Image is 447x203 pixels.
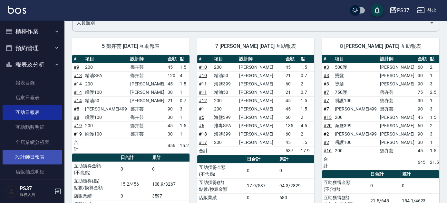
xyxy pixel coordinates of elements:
td: 排毒SPA [212,121,238,130]
td: 精油50 [212,88,238,96]
td: 精油50 [212,71,238,80]
td: 0 [369,178,400,193]
a: #19 [74,123,82,128]
button: Open [427,18,437,28]
td: 21.5 [428,155,441,170]
td: 30 [416,71,428,80]
td: 45 [284,138,299,146]
td: 1.5 [428,146,441,155]
a: #5 [199,115,204,120]
td: [PERSON_NAME] [238,121,284,130]
td: 45 [166,121,178,130]
td: 500護 [333,63,378,71]
td: 3597 [151,192,189,200]
td: 645 [416,155,428,170]
th: 累計 [151,154,189,162]
td: 海鹽399 [333,121,378,130]
td: 燙髮 [333,71,378,80]
td: 瞬護100 [83,88,129,96]
a: #3 [324,81,329,86]
table: a dense table [72,55,190,154]
td: [PERSON_NAME] [129,96,166,105]
td: 108.9/3267 [151,177,189,192]
td: 60 [284,80,299,88]
a: 互助日報表 [3,105,62,120]
a: 全店業績分析表 [3,135,62,150]
td: 750護 [333,88,378,96]
td: 2.5 [428,88,441,96]
td: 60 [284,130,299,138]
th: 金額 [284,55,299,63]
a: 報表目錄 [3,75,62,90]
td: 合計 [322,155,333,170]
a: #7 [324,90,329,95]
td: 互助獲得金額 (不含點) [322,178,369,193]
td: 鄧卉芸 [129,71,166,80]
a: #3 [324,73,329,78]
a: #9 [74,65,79,70]
td: 45 [166,80,178,88]
td: 1.5 [428,113,441,121]
img: Logo [8,6,26,14]
td: 1 [178,88,190,96]
th: 金額 [416,55,428,63]
td: 200 [83,121,129,130]
td: [PERSON_NAME] [378,113,416,121]
a: #1 [199,106,204,111]
td: 94.3/2829 [278,178,314,193]
a: #12 [199,98,207,103]
td: 1.5 [299,138,314,146]
a: 互助點數明細 [3,120,62,135]
td: [PERSON_NAME] [238,71,284,80]
td: [PERSON_NAME] [238,113,284,121]
table: a dense table [197,55,315,155]
th: 點 [299,55,314,63]
td: 1 [428,138,441,146]
td: 200 [212,138,238,146]
td: [PERSON_NAME] [238,63,284,71]
td: 互助獲得(點) 點數/換算金額 [72,177,119,192]
button: save [371,4,384,17]
td: 200 [83,80,129,88]
td: 0.7 [178,96,190,105]
th: 日合計 [245,155,278,163]
td: [PERSON_NAME]499 [333,130,378,138]
h5: PS37 [20,185,53,192]
button: 預約管理 [3,40,62,57]
td: [PERSON_NAME] [129,80,166,88]
td: 30 [416,138,428,146]
td: 0 [400,178,439,193]
td: 互助獲得(點) 點數/換算金額 [197,178,245,193]
td: [PERSON_NAME] [238,88,284,96]
td: 90 [416,130,428,138]
td: 店販業績 [72,192,119,200]
a: 設計師日報表 [3,150,62,164]
a: #10 [199,73,207,78]
td: 45 [284,96,299,105]
a: #6 [199,123,204,128]
td: 海鹽399 [212,130,238,138]
td: 21 [284,71,299,80]
span: 8 [PERSON_NAME] [DATE] 互助報表 [330,43,432,49]
td: 17.9 [299,146,314,155]
td: 0.7 [299,88,314,96]
a: #18 [199,131,207,137]
td: 0 [245,163,278,178]
td: 2 [299,130,314,138]
a: #7 [324,98,329,103]
th: 點 [178,55,190,63]
td: 1.5 [178,63,190,71]
a: #17 [199,140,207,145]
td: 1.5 [299,96,314,105]
a: #16 [324,148,332,153]
td: 鄧卉芸 [378,146,416,155]
td: 4.5 [299,121,314,130]
td: [PERSON_NAME]499 [83,105,129,113]
td: 海鹽399 [212,80,238,88]
td: 1.5 [299,105,314,113]
a: #8 [74,115,79,120]
td: 鄧卉芸 [129,113,166,121]
button: 登出 [414,4,439,16]
td: 135 [284,121,299,130]
a: #2 [324,131,329,137]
